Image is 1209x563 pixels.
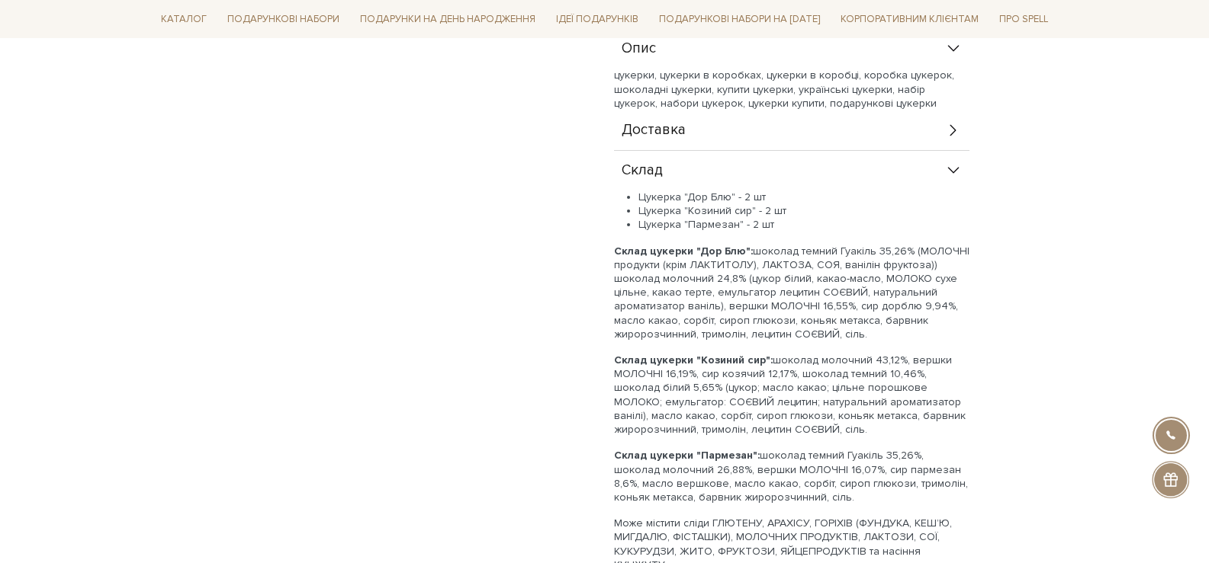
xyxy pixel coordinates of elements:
p: шоколад темний Гуакіль 35,26% (МОЛОЧНІ продукти (крім ЛАКТИТОЛУ), ЛАКТОЗА, СОЯ, ванілін фруктоза)... [614,245,969,341]
b: Склад цукерки "Пармезан": [614,449,760,462]
a: Подарункові набори [221,8,346,31]
span: Доставка [622,123,686,137]
span: Склад [622,164,663,178]
li: Цукерка "Дор Блю" - 2 шт [638,190,969,204]
a: Корпоративним клієнтам [834,6,985,32]
p: шоколад темний Гуакіль 35,26%, шоколад молочний 26,88%, вершки МОЛОЧНІ 16,07%, сир пармезан 8,6%,... [614,449,969,504]
p: шоколад молочний 43,12%, вершки МОЛОЧНІ 16,19%, сир козячий 12,17%, шоколад темний 10,46%, шокола... [614,353,969,437]
a: Каталог [155,8,213,31]
li: Цукерка "Пармезан" - 2 шт [638,218,969,232]
span: Опис [622,42,656,56]
a: Подарунки на День народження [354,8,542,31]
a: Про Spell [993,8,1054,31]
div: цукерки, цукерки в коробках, цукерки в коробці, коробка цукерок, шоколадні цукерки, купити цукерк... [614,69,969,110]
b: Склад цукерки "Козиний сир": [614,353,773,366]
li: Цукерка "Козиний сир" - 2 шт [638,204,969,218]
b: Склад цукерки "Дор Блю": [614,245,753,258]
a: Подарункові набори на [DATE] [653,6,826,32]
a: Ідеї подарунків [550,8,645,31]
